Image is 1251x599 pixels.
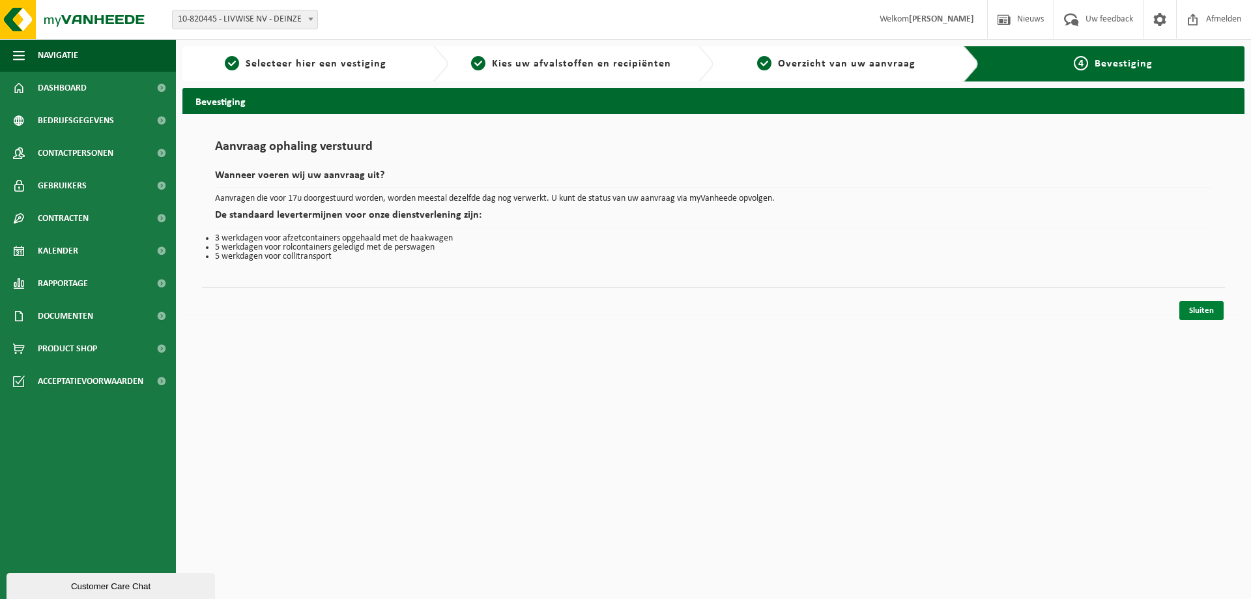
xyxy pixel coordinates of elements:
[1074,56,1088,70] span: 4
[38,39,78,72] span: Navigatie
[492,59,671,69] span: Kies uw afvalstoffen en recipiënten
[38,137,113,169] span: Contactpersonen
[38,332,97,365] span: Product Shop
[7,570,218,599] iframe: chat widget
[189,56,422,72] a: 1Selecteer hier een vestiging
[215,234,1212,243] li: 3 werkdagen voor afzetcontainers opgehaald met de haakwagen
[38,235,78,267] span: Kalender
[215,170,1212,188] h2: Wanneer voeren wij uw aanvraag uit?
[38,365,143,398] span: Acceptatievoorwaarden
[909,14,974,24] strong: [PERSON_NAME]
[38,300,93,332] span: Documenten
[778,59,915,69] span: Overzicht van uw aanvraag
[225,56,239,70] span: 1
[38,72,87,104] span: Dashboard
[471,56,485,70] span: 2
[720,56,953,72] a: 3Overzicht van uw aanvraag
[38,104,114,137] span: Bedrijfsgegevens
[757,56,771,70] span: 3
[182,88,1244,113] h2: Bevestiging
[246,59,386,69] span: Selecteer hier een vestiging
[215,194,1212,203] p: Aanvragen die voor 17u doorgestuurd worden, worden meestal dezelfde dag nog verwerkt. U kunt de s...
[1095,59,1153,69] span: Bevestiging
[215,140,1212,160] h1: Aanvraag ophaling verstuurd
[215,243,1212,252] li: 5 werkdagen voor rolcontainers geledigd met de perswagen
[38,267,88,300] span: Rapportage
[38,202,89,235] span: Contracten
[215,210,1212,227] h2: De standaard levertermijnen voor onze dienstverlening zijn:
[38,169,87,202] span: Gebruikers
[1179,301,1224,320] a: Sluiten
[173,10,317,29] span: 10-820445 - LIVWISE NV - DEINZE
[455,56,688,72] a: 2Kies uw afvalstoffen en recipiënten
[215,252,1212,261] li: 5 werkdagen voor collitransport
[172,10,318,29] span: 10-820445 - LIVWISE NV - DEINZE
